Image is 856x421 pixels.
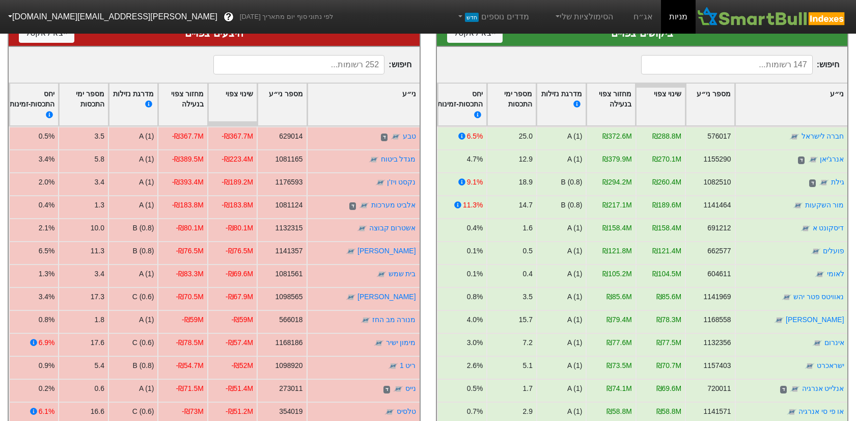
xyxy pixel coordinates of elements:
[275,269,302,279] div: 1081561
[518,131,532,142] div: 25.0
[39,406,55,417] div: 6.1%
[279,131,302,142] div: 629014
[279,314,302,325] div: 566018
[222,177,253,188] div: -₪189.2M
[540,89,582,121] div: מדרגת נזילות
[359,201,369,211] img: tase link
[346,293,356,303] img: tase link
[652,246,681,256] div: ₪121.4M
[522,246,532,256] div: 0.5
[522,337,532,348] div: 7.2
[809,179,815,188] span: ד
[567,223,582,233] div: A (1)
[522,292,532,302] div: 3.5
[656,383,681,394] div: ₪69.6M
[487,84,536,126] div: Toggle SortBy
[275,177,302,188] div: 1176593
[39,131,55,142] div: 0.5%
[812,224,844,232] a: דיסקונט א
[381,134,388,142] span: ד
[567,360,582,371] div: A (1)
[703,337,731,348] div: 1132356
[374,338,384,349] img: tase link
[707,383,731,394] div: 720011
[393,384,403,394] img: tase link
[606,337,632,348] div: ₪77.6M
[95,383,104,394] div: 0.6
[465,13,479,22] span: חדש
[176,269,203,279] div: -₪83.3M
[641,55,812,74] input: 147 רשומות...
[522,383,532,394] div: 1.7
[222,154,253,165] div: -₪223.4M
[606,292,632,302] div: ₪85.6M
[95,131,104,142] div: 3.5
[231,360,253,371] div: -₪52M
[652,200,681,210] div: ₪189.6M
[587,84,635,126] div: Toggle SortBy
[226,292,253,302] div: -₪67.9M
[567,406,582,417] div: A (1)
[652,177,681,188] div: ₪260.4M
[522,223,532,233] div: 1.6
[567,269,582,279] div: A (1)
[567,292,582,302] div: A (1)
[39,246,55,256] div: 6.5%
[275,360,302,371] div: 1098920
[226,246,253,256] div: -₪76.5M
[707,246,731,256] div: 662577
[567,314,582,325] div: A (1)
[10,89,55,121] div: יחס התכסות-זמינות
[466,360,483,371] div: 2.6%
[400,361,416,370] a: ריט 1
[463,200,483,210] div: 11.3%
[606,406,632,417] div: ₪58.8M
[133,223,154,233] div: B (0.8)
[176,360,203,371] div: -₪54.7M
[182,314,204,325] div: -₪59M
[437,89,483,121] div: יחס התכסות-זמינות
[275,292,302,302] div: 1098565
[397,407,416,415] a: טלסיס
[279,406,302,417] div: 354019
[139,314,154,325] div: A (1)
[349,202,356,210] span: ד
[466,337,483,348] div: 3.0%
[275,200,302,210] div: 1081124
[602,200,631,210] div: ₪217.1M
[466,269,483,279] div: 0.1%
[537,84,585,126] div: Toggle SortBy
[226,269,253,279] div: -₪69.6M
[447,25,838,41] div: ביקושים צפויים
[91,223,104,233] div: 10.0
[132,406,154,417] div: C (0.6)
[381,155,416,163] a: מגדל ביטוח
[656,337,681,348] div: ₪77.5M
[561,177,582,188] div: B (0.8)
[172,200,204,210] div: -₪183.8M
[132,337,154,348] div: C (0.6)
[361,315,371,326] img: tase link
[602,154,631,165] div: ₪379.9M
[707,223,731,233] div: 691212
[275,154,302,165] div: 1081165
[226,223,253,233] div: -₪80.1M
[176,223,203,233] div: -₪80.1M
[369,155,379,165] img: tase link
[786,407,796,417] img: tase link
[567,383,582,394] div: A (1)
[39,177,55,188] div: 2.0%
[39,383,55,394] div: 0.2%
[466,177,483,188] div: 9.1%
[606,383,632,394] div: ₪74.1M
[800,224,811,234] img: tase link
[371,201,416,209] a: אלביט מערכות
[703,292,731,302] div: 1141969
[387,178,416,186] a: נקסט ויז'ן
[816,361,844,370] a: ישראכרט
[822,247,844,255] a: פועלים
[452,7,533,27] a: מדדים נוספיםחדש
[652,131,681,142] div: ₪288.8M
[113,89,154,121] div: מדרגת נזילות
[522,269,532,279] div: 0.4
